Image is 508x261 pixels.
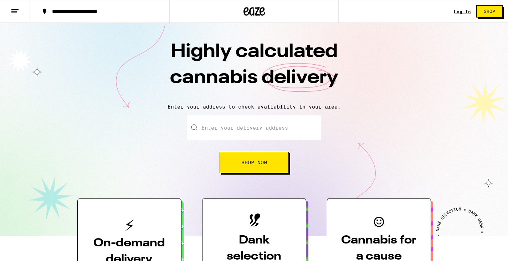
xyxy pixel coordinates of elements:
input: Enter your delivery address [187,115,321,140]
a: Log In [454,9,471,14]
button: Shop [476,5,503,17]
span: Shop Now [241,160,267,165]
h1: Highly calculated cannabis delivery [129,39,379,98]
button: Shop Now [220,152,289,173]
a: Shop [471,5,508,17]
p: Enter your address to check availability in your area. [7,104,501,110]
span: Shop [484,9,495,14]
